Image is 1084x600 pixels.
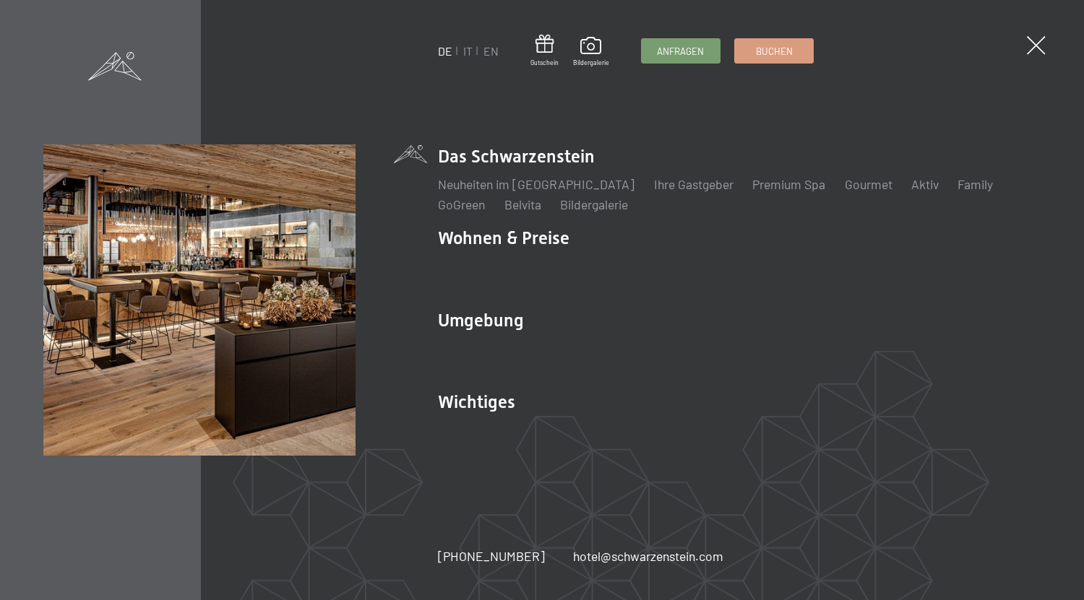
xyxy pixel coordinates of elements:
[654,176,734,192] a: Ihre Gastgeber
[642,39,720,63] a: Anfragen
[845,176,892,192] a: Gourmet
[573,58,609,67] span: Bildergalerie
[438,548,545,564] span: [PHONE_NUMBER]
[530,58,559,67] span: Gutschein
[530,35,559,67] a: Gutschein
[573,37,609,67] a: Bildergalerie
[756,45,793,58] span: Buchen
[483,44,499,58] a: EN
[438,196,485,212] a: GoGreen
[735,39,813,63] a: Buchen
[958,176,993,192] a: Family
[438,176,635,192] a: Neuheiten im [GEOGRAPHIC_DATA]
[911,176,939,192] a: Aktiv
[573,547,723,565] a: hotel@schwarzenstein.com
[463,44,473,58] a: IT
[504,196,541,212] a: Belvita
[752,176,825,192] a: Premium Spa
[438,44,452,58] a: DE
[438,547,545,565] a: [PHONE_NUMBER]
[560,196,628,212] a: Bildergalerie
[657,45,704,58] span: Anfragen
